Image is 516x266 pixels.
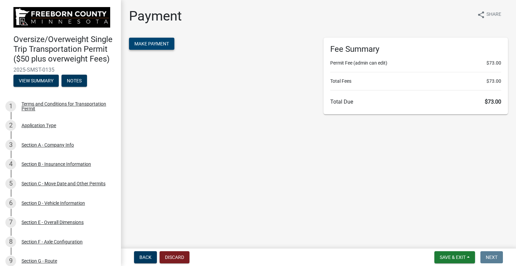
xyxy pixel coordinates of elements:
[129,8,182,24] h1: Payment
[61,78,87,84] wm-modal-confirm: Notes
[486,255,498,260] span: Next
[21,181,105,186] div: Section C - Move Date and Other Permits
[330,60,501,67] li: Permit Fee (admin can edit)
[485,99,501,105] span: $73.00
[129,38,174,50] button: Make Payment
[330,99,501,105] h6: Total Due
[5,120,16,131] div: 2
[21,259,57,263] div: Section G - Route
[330,44,501,54] h6: Fee Summary
[486,11,501,19] span: Share
[486,78,501,85] span: $73.00
[480,251,503,263] button: Next
[486,60,501,67] span: $73.00
[434,251,475,263] button: Save & Exit
[5,178,16,189] div: 5
[61,75,87,87] button: Notes
[134,41,169,46] span: Make Payment
[5,217,16,228] div: 7
[472,8,507,21] button: shareShare
[21,220,84,225] div: Section E - Overall Dimensions
[5,140,16,150] div: 3
[477,11,485,19] i: share
[5,236,16,247] div: 8
[13,35,116,64] h4: Oversize/Overweight Single Trip Transportation Permit ($50 plus overweight Fees)
[21,123,56,128] div: Application Type
[21,162,91,166] div: Section B - Insurance Information
[21,102,110,111] div: Terms and Conditions for Transportation Permit
[160,251,189,263] button: Discard
[13,7,110,28] img: Freeborn County, Minnesota
[134,251,157,263] button: Back
[440,255,466,260] span: Save & Exit
[13,78,59,84] wm-modal-confirm: Summary
[13,67,107,73] span: 2025-SMST-0135
[330,78,501,85] li: Total Fees
[21,143,74,147] div: Section A - Company Info
[13,75,59,87] button: View Summary
[5,198,16,208] div: 6
[5,159,16,169] div: 4
[5,101,16,112] div: 1
[21,201,85,205] div: Section D - Vehicle Information
[21,239,83,244] div: Section F - Axle Configuration
[139,255,152,260] span: Back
